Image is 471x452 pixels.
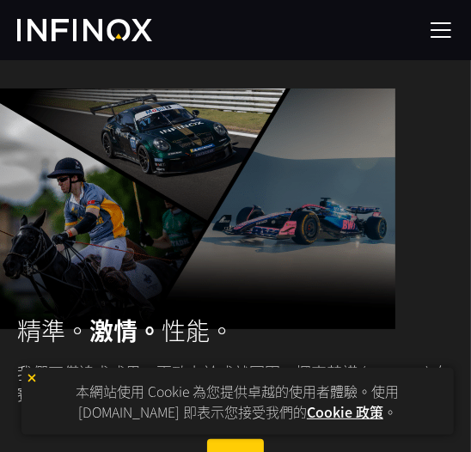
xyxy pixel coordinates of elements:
font: 性能。 [162,313,234,347]
img: 黃色關閉圖標 [26,372,38,384]
font: 激情。 [89,313,162,347]
font: 本網站使用 Cookie 為您提供卓越的使用者體驗。使用 [DOMAIN_NAME] 即表示您接受我們的 [76,381,400,422]
font: 我們不僅追求成果，更致力於成就冠軍。探索英諾 (INFINOX) 在賽車運動和馬球領域的卓越合作夥伴關係。 [17,361,450,405]
font: 。 [383,401,397,422]
font: 精準。 [17,313,89,347]
a: Cookie 政策 [307,401,383,422]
